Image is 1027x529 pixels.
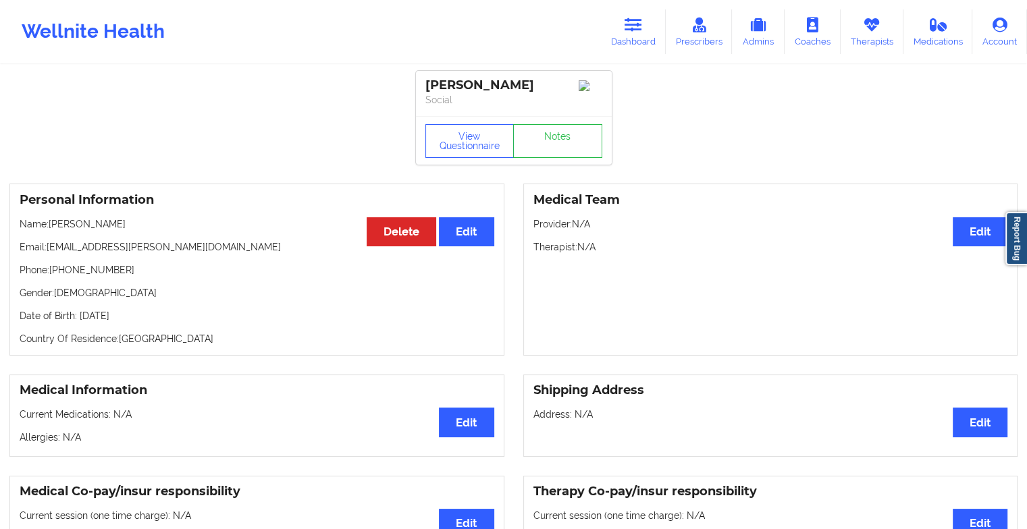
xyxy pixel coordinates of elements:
p: Gender: [DEMOGRAPHIC_DATA] [20,286,494,300]
p: Current Medications: N/A [20,408,494,421]
h3: Medical Team [533,192,1008,208]
button: Edit [439,217,494,246]
button: View Questionnaire [425,124,515,158]
button: Delete [367,217,436,246]
p: Provider: N/A [533,217,1008,231]
button: Edit [953,217,1007,246]
a: Coaches [785,9,841,54]
a: Medications [903,9,973,54]
a: Account [972,9,1027,54]
a: Notes [513,124,602,158]
p: Therapist: N/A [533,240,1008,254]
p: Country Of Residence: [GEOGRAPHIC_DATA] [20,332,494,345]
button: Edit [439,408,494,437]
div: [PERSON_NAME] [425,78,602,93]
a: Admins [732,9,785,54]
h3: Medical Information [20,383,494,398]
a: Dashboard [601,9,666,54]
p: Allergies: N/A [20,430,494,444]
a: Report Bug [1005,212,1027,265]
a: Therapists [841,9,903,54]
img: Image%2Fplaceholer-image.png [579,80,602,91]
h3: Personal Information [20,192,494,208]
p: Name: [PERSON_NAME] [20,217,494,231]
p: Phone: [PHONE_NUMBER] [20,263,494,277]
h3: Shipping Address [533,383,1008,398]
p: Email: [EMAIL_ADDRESS][PERSON_NAME][DOMAIN_NAME] [20,240,494,254]
p: Date of Birth: [DATE] [20,309,494,323]
h3: Therapy Co-pay/insur responsibility [533,484,1008,499]
button: Edit [953,408,1007,437]
p: Social [425,93,602,107]
h3: Medical Co-pay/insur responsibility [20,484,494,499]
p: Address: N/A [533,408,1008,421]
a: Prescribers [666,9,733,54]
p: Current session (one time charge): N/A [20,509,494,522]
p: Current session (one time charge): N/A [533,509,1008,522]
